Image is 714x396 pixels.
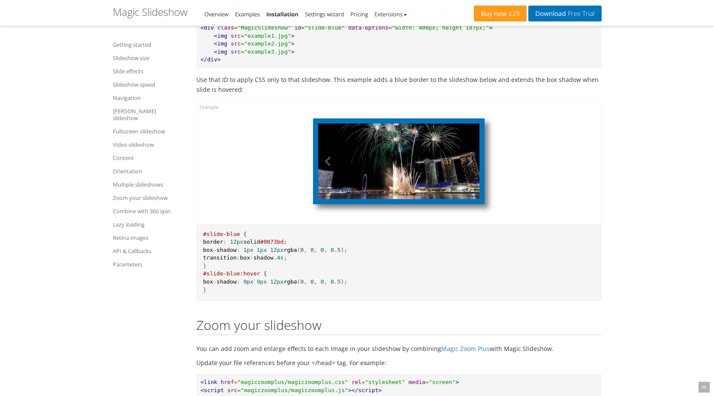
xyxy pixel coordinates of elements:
a: Multiple slideshows [113,179,186,190]
span: shadow [217,247,237,253]
span: = [241,33,244,39]
span: 12px [230,239,243,245]
p: Use that ID to apply CSS only to that slideshow. This example adds a blue border to the slideshow... [196,75,602,94]
h1: Magic Slideshow [113,6,187,18]
span: "stylesheet" [365,379,405,385]
p: You can add zoom and enlarge effects to each image in your slideshow by combining with Magic Slid... [196,344,602,354]
span: = [425,379,429,385]
span: id [295,24,301,31]
span: ; [283,254,287,261]
span: , [304,278,307,285]
span: rgba [283,278,297,285]
a: Magic Zoom Plus [441,345,490,353]
span: class [217,24,234,31]
a: Parameters [113,259,186,269]
span: shadow [217,278,237,285]
a: Lazy loading [113,219,186,230]
span: <script [201,387,224,393]
span: src [231,33,241,39]
a: Overview [205,10,229,18]
a: Examples [235,10,260,18]
span: } [203,287,207,293]
span: <img [214,33,227,39]
span: 0 [301,278,304,285]
span: "magiczoomplus/magiczoomplus.js" [241,387,348,393]
a: Buy now£29 [474,6,527,21]
span: 12px [270,278,283,285]
span: = [241,40,244,47]
h2: Zoom your slideshow [196,318,602,335]
span: ( [297,247,301,253]
a: [PERSON_NAME] slideshow [113,106,186,123]
span: box [240,254,250,261]
span: = [301,24,304,31]
span: 4s [277,254,284,261]
a: Extensions [374,10,407,18]
span: "screen" [429,379,456,385]
span: #slide-blue { [203,231,247,237]
span: 9px [257,278,267,285]
a: Navigation [113,93,186,103]
span: = [362,379,365,385]
span: ></script> [348,387,382,393]
span: : [237,254,240,261]
span: 1px [243,247,253,253]
a: Retina images [113,233,186,243]
span: 0 [301,247,304,253]
span: 0 [310,247,314,253]
span: , [314,278,317,285]
a: Settings wizard [305,10,344,18]
span: = [389,24,392,31]
span: <div [201,24,214,31]
span: = [234,24,238,31]
img: multiple slideshows on one page [318,124,479,199]
span: box [203,278,213,285]
span: > [291,33,295,39]
span: 9px [243,278,253,285]
span: <img [214,40,227,47]
a: Combine with 360 spin [113,206,186,216]
span: <img [214,48,227,55]
span: href [220,379,234,385]
span: #0073bd; [260,239,287,245]
span: . [274,254,277,261]
a: Zoom your slideshow [113,193,186,203]
a: Slide effects [113,66,186,76]
span: ( [297,278,301,285]
span: ); [340,247,347,253]
span: 0 [320,247,324,253]
span: src [231,48,241,55]
span: 0 [320,278,324,285]
span: </div> [201,56,221,63]
span: > [455,379,459,385]
span: , [314,247,317,253]
a: DownloadFree Trial [528,6,601,21]
span: src [227,387,237,393]
a: Getting started [113,39,186,50]
span: shadow [253,254,274,261]
span: : [237,278,240,285]
a: Video slideshow [113,139,186,150]
p: Update your file references before your </head> tag. For example: [196,358,602,368]
span: rgba [283,247,297,253]
span: Free Trial [566,10,594,17]
span: 12px [270,247,283,253]
span: "example1.jpg" [244,33,291,39]
a: Installation [266,10,298,18]
span: src [231,40,241,47]
span: "magiczoomplus/magiczoomplus.css" [238,379,348,385]
span: } [203,263,207,269]
span: 1px [257,247,267,253]
a: API & Callbacks [113,246,186,256]
span: > [489,24,493,31]
span: - [213,247,217,253]
span: - [213,278,217,285]
span: , [304,247,307,253]
span: #slide-blue:hover { [203,270,267,277]
span: "example3.jpg" [244,48,291,55]
a: Slideshow speed [113,79,186,90]
span: 0.5 [331,278,340,285]
a: Content [113,153,186,163]
span: ); [340,278,347,285]
span: border [203,239,223,245]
